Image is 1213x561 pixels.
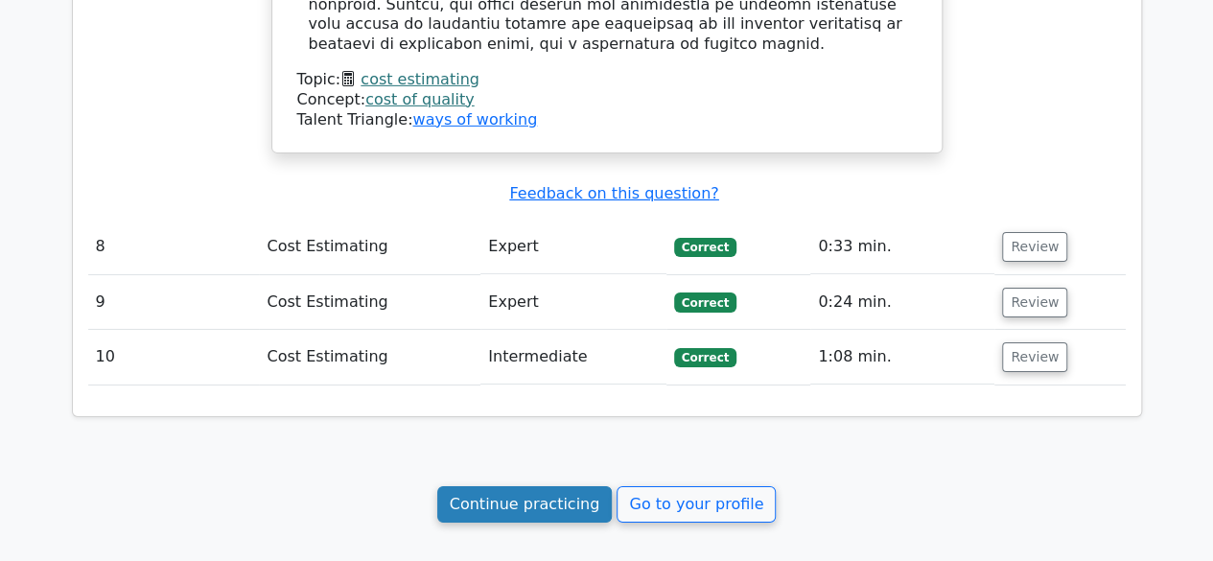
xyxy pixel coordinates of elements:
[674,348,736,367] span: Correct
[480,275,665,330] td: Expert
[297,70,917,90] div: Topic:
[365,90,475,108] a: cost of quality
[297,90,917,110] div: Concept:
[259,275,480,330] td: Cost Estimating
[810,275,994,330] td: 0:24 min.
[674,292,736,312] span: Correct
[810,220,994,274] td: 0:33 min.
[509,184,718,202] a: Feedback on this question?
[480,330,665,385] td: Intermediate
[437,486,613,523] a: Continue practicing
[1002,288,1067,317] button: Review
[259,330,480,385] td: Cost Estimating
[1002,232,1067,262] button: Review
[88,330,260,385] td: 10
[412,110,537,129] a: ways of working
[480,220,665,274] td: Expert
[259,220,480,274] td: Cost Estimating
[88,220,260,274] td: 8
[88,275,260,330] td: 9
[361,70,479,88] a: cost estimating
[297,70,917,129] div: Talent Triangle:
[810,330,994,385] td: 1:08 min.
[1002,342,1067,372] button: Review
[674,238,736,257] span: Correct
[617,486,776,523] a: Go to your profile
